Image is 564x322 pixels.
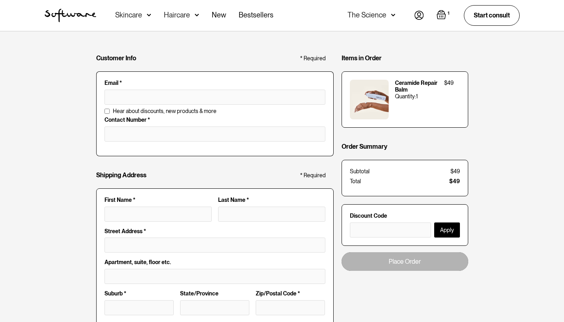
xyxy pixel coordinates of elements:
[450,168,460,175] div: $49
[104,228,325,235] label: Street Address *
[104,259,325,266] label: Apartment, suite, floor etc.
[45,9,96,22] a: home
[300,55,326,62] div: * Required
[218,197,325,203] label: Last Name *
[395,93,416,100] div: Quantity:
[446,10,451,17] div: 1
[434,222,460,238] button: Apply Discount
[342,54,382,62] h4: Items in Order
[113,108,216,115] span: Hear about discounts, new products & more
[104,197,212,203] label: First Name *
[350,213,460,219] label: Discount Code
[464,5,520,25] a: Start consult
[350,178,361,185] div: Total
[104,109,110,114] input: Hear about discounts, new products & more
[195,11,199,19] img: arrow down
[164,11,190,19] div: Haircare
[395,80,437,93] div: Ceramide Repair Balm
[342,143,387,150] h4: Order Summary
[104,290,174,297] label: Suburb *
[180,290,249,297] label: State/Province
[416,93,418,100] div: 1
[104,80,325,86] label: Email *
[45,9,96,22] img: Software Logo
[147,11,151,19] img: arrow down
[391,11,395,19] img: arrow down
[449,178,460,185] div: $49
[300,172,326,179] div: * Required
[104,117,325,123] label: Contact Number *
[256,290,325,297] label: Zip/Postal Code *
[437,10,451,21] a: Open cart containing 1 items
[96,54,136,62] h4: Customer Info
[348,11,386,19] div: The Science
[96,171,146,179] h4: Shipping Address
[350,168,370,175] div: Subtotal
[444,80,454,86] div: $49
[115,11,142,19] div: Skincare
